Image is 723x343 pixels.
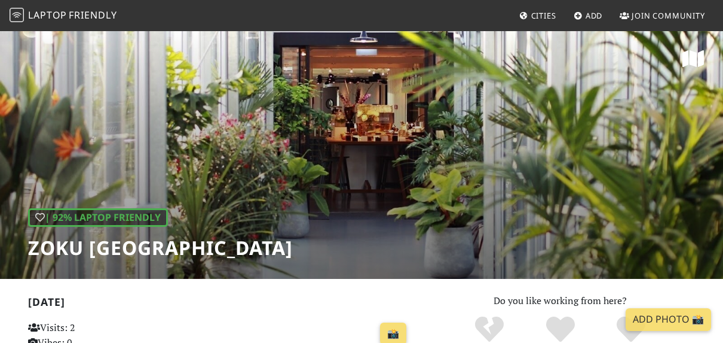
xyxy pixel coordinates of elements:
[615,5,710,26] a: Join Community
[28,296,411,313] h2: [DATE]
[531,10,556,21] span: Cities
[626,308,711,331] a: Add Photo 📸
[28,208,168,227] div: | 92% Laptop Friendly
[69,8,117,22] span: Friendly
[10,5,117,26] a: LaptopFriendly LaptopFriendly
[28,236,293,259] h1: Zoku [GEOGRAPHIC_DATA]
[28,8,67,22] span: Laptop
[586,10,603,21] span: Add
[10,8,24,22] img: LaptopFriendly
[569,5,608,26] a: Add
[632,10,705,21] span: Join Community
[425,293,695,309] p: Do you like working from here?
[514,5,561,26] a: Cities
